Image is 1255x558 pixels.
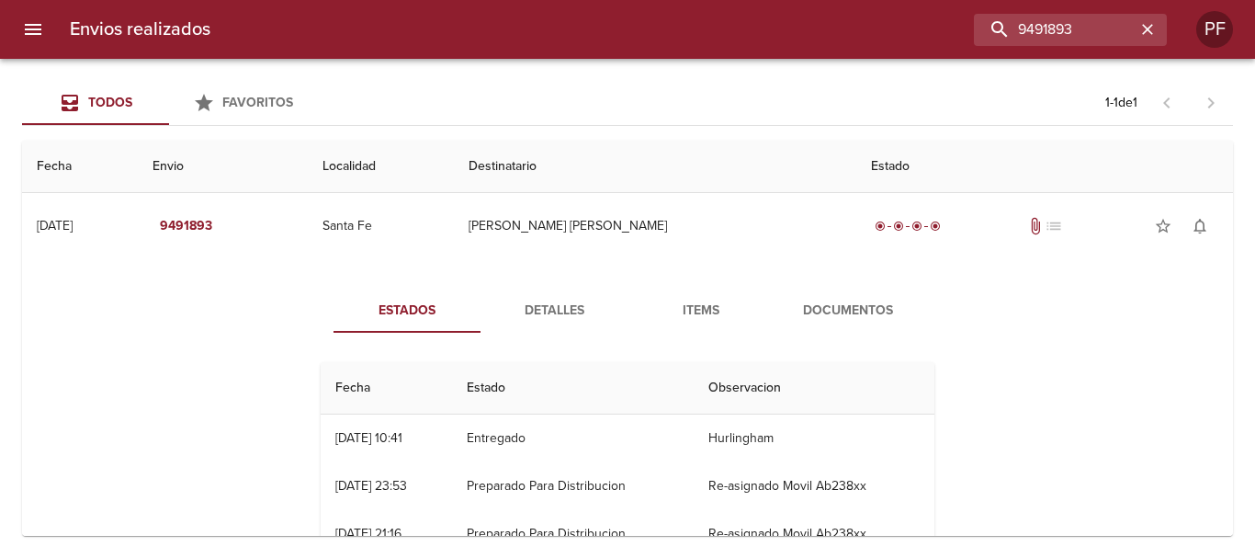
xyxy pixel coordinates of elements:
[1191,217,1209,235] span: notifications_none
[1196,11,1233,48] div: PF
[1182,208,1218,245] button: Activar notificaciones
[335,430,402,446] div: [DATE] 10:41
[871,217,944,235] div: Entregado
[1026,217,1045,235] span: Tiene documentos adjuntos
[1189,81,1233,125] span: Pagina siguiente
[321,362,452,415] th: Fecha
[452,462,694,510] td: Preparado Para Distribucion
[454,141,856,193] th: Destinatario
[88,95,132,110] span: Todos
[639,300,763,323] span: Items
[308,193,454,259] td: Santa Fe
[694,462,934,510] td: Re-asignado Movil Ab238xx
[1105,94,1137,112] p: 1 - 1 de 1
[335,526,401,541] div: [DATE] 21:16
[974,14,1136,46] input: buscar
[856,141,1233,193] th: Estado
[452,510,694,558] td: Preparado Para Distribucion
[875,221,886,232] span: radio_button_checked
[694,362,934,415] th: Observacion
[37,218,73,233] div: [DATE]
[11,7,55,51] button: menu
[153,210,220,244] button: 9491893
[452,415,694,462] td: Entregado
[335,478,407,494] div: [DATE] 23:53
[786,300,910,323] span: Documentos
[334,289,921,333] div: Tabs detalle de guia
[694,510,934,558] td: Re-asignado Movil Ab238xx
[138,141,309,193] th: Envio
[930,221,941,232] span: radio_button_checked
[893,221,904,232] span: radio_button_checked
[694,415,934,462] td: Hurlingham
[492,300,616,323] span: Detalles
[1045,217,1063,235] span: No tiene pedido asociado
[22,81,316,125] div: Tabs Envios
[308,141,454,193] th: Localidad
[222,95,293,110] span: Favoritos
[160,215,212,238] em: 9491893
[22,141,138,193] th: Fecha
[452,362,694,415] th: Estado
[1145,208,1182,245] button: Agregar a favoritos
[345,300,469,323] span: Estados
[1145,93,1189,111] span: Pagina anterior
[70,15,210,44] h6: Envios realizados
[1154,217,1172,235] span: star_border
[911,221,922,232] span: radio_button_checked
[454,193,856,259] td: [PERSON_NAME] [PERSON_NAME]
